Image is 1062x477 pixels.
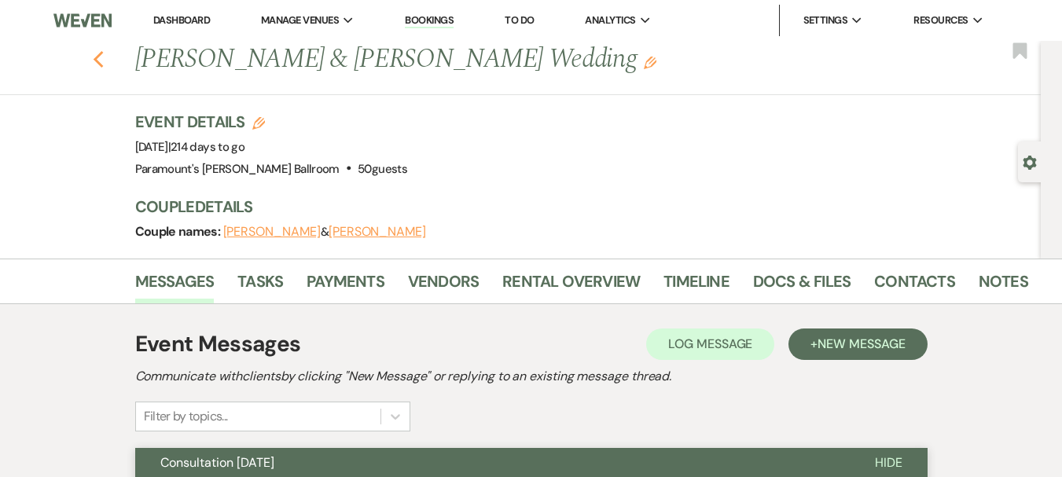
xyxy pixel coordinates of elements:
[168,139,244,155] span: |
[135,269,215,303] a: Messages
[135,367,928,386] h2: Communicate with clients by clicking "New Message" or replying to an existing message thread.
[135,111,408,133] h3: Event Details
[307,269,384,303] a: Payments
[979,269,1028,303] a: Notes
[875,454,902,471] span: Hide
[261,13,339,28] span: Manage Venues
[135,161,340,177] span: Paramount's [PERSON_NAME] Ballroom
[505,13,534,27] a: To Do
[135,196,1016,218] h3: Couple Details
[1023,154,1037,169] button: Open lead details
[646,328,774,360] button: Log Message
[135,223,223,240] span: Couple names:
[144,407,228,426] div: Filter by topics...
[663,269,729,303] a: Timeline
[405,13,454,28] a: Bookings
[223,226,321,238] button: [PERSON_NAME]
[585,13,635,28] span: Analytics
[223,224,426,240] span: &
[135,139,245,155] span: [DATE]
[171,139,244,155] span: 214 days to go
[153,13,210,27] a: Dashboard
[913,13,968,28] span: Resources
[237,269,283,303] a: Tasks
[668,336,752,352] span: Log Message
[803,13,848,28] span: Settings
[408,269,479,303] a: Vendors
[135,41,840,79] h1: [PERSON_NAME] & [PERSON_NAME] Wedding
[788,328,927,360] button: +New Message
[874,269,955,303] a: Contacts
[753,269,851,303] a: Docs & Files
[358,161,407,177] span: 50 guests
[644,55,656,69] button: Edit
[135,328,301,361] h1: Event Messages
[160,454,274,471] span: Consultation [DATE]
[818,336,905,352] span: New Message
[502,269,640,303] a: Rental Overview
[53,4,112,37] img: Weven Logo
[329,226,426,238] button: [PERSON_NAME]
